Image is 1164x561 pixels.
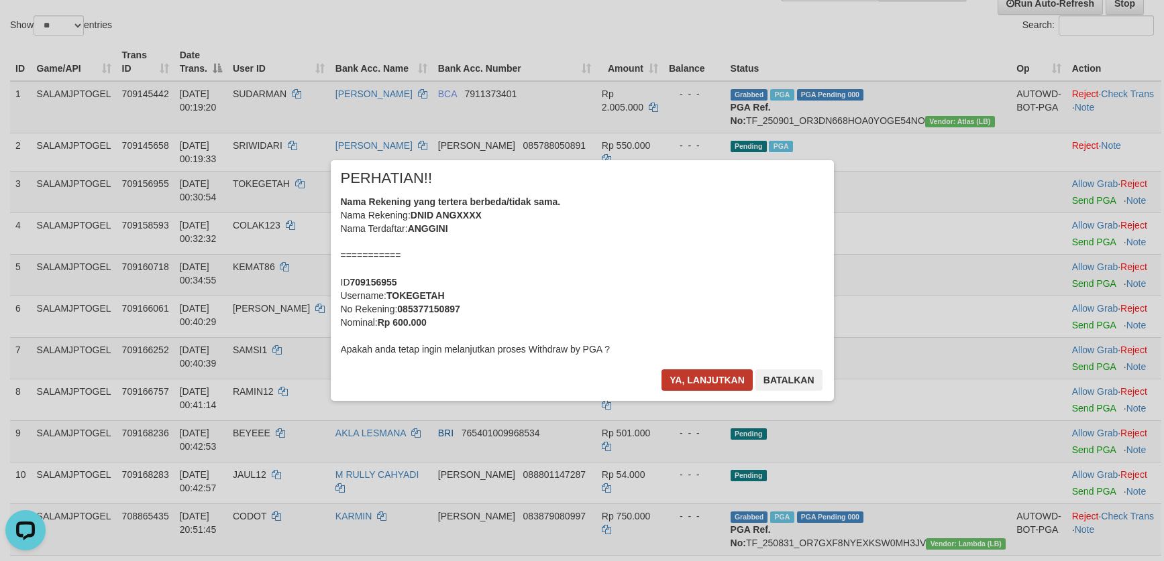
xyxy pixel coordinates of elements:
[411,210,482,221] b: DNID ANGXXXX
[341,196,561,207] b: Nama Rekening yang tertera berbeda/tidak sama.
[341,172,433,185] span: PERHATIAN!!
[397,304,460,314] b: 085377150897
[408,223,448,234] b: ANGGINI
[341,195,824,356] div: Nama Rekening: Nama Terdaftar: =========== ID Username: No Rekening: Nominal: Apakah anda tetap i...
[386,290,445,301] b: TOKEGETAH
[662,369,753,391] button: Ya, lanjutkan
[350,277,397,288] b: 709156955
[378,317,427,328] b: Rp 600.000
[755,369,823,391] button: Batalkan
[5,5,46,46] button: Open LiveChat chat widget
